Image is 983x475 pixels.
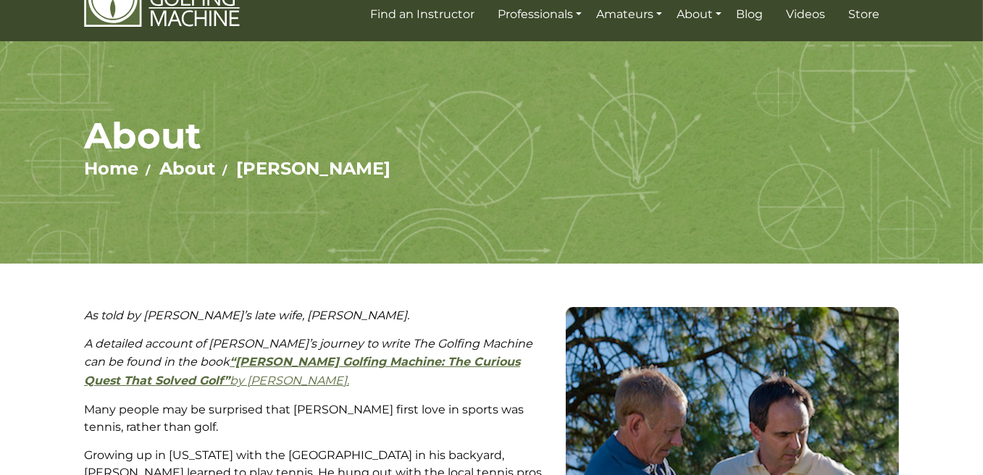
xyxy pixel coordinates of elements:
span: Blog [736,7,763,21]
a: About [159,158,215,179]
em: As told by [PERSON_NAME]’s late wife, [PERSON_NAME]. [84,308,409,322]
a: “[PERSON_NAME] Golfing Machine: The Curious Quest That Solved Golf”by [PERSON_NAME]. [84,355,520,387]
a: Professionals [494,1,585,28]
em: A detailed account of [PERSON_NAME]’s journey to write The Golfing Machine can be found in the book [84,337,532,387]
span: Store [848,7,879,21]
a: Blog [732,1,766,28]
p: Many people may be surprised that [PERSON_NAME] first love in sports was tennis, rather than golf. [84,401,555,436]
h1: About [84,114,899,158]
span: Find an Instructor [370,7,474,21]
a: About [673,1,725,28]
a: Videos [782,1,829,28]
a: Home [84,158,138,179]
a: Amateurs [593,1,666,28]
a: [PERSON_NAME] [236,158,390,179]
span: Videos [786,7,825,21]
a: Store [845,1,883,28]
a: Find an Instructor [367,1,478,28]
strong: “[PERSON_NAME] Golfing Machine: The Curious Quest That Solved Golf” [84,355,520,387]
